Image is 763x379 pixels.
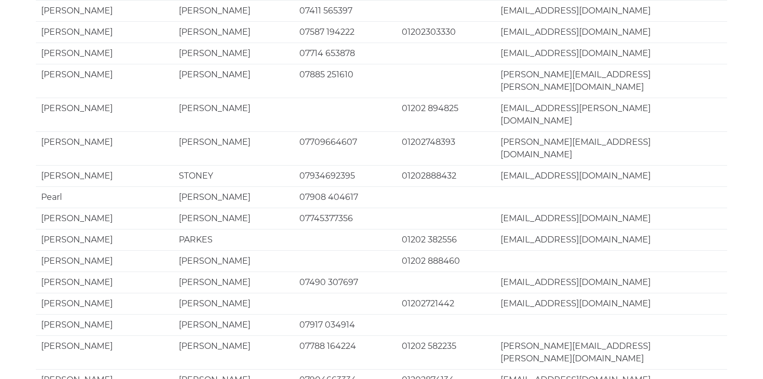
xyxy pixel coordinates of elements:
td: [PERSON_NAME] [36,229,174,250]
td: 07885 251610 [294,64,396,98]
td: [PERSON_NAME] [174,293,294,314]
td: STONEY [174,165,294,186]
td: [PERSON_NAME] [36,64,174,98]
td: [PERSON_NAME] [36,272,174,293]
td: [PERSON_NAME] [174,21,294,43]
td: 07745377356 [294,208,396,229]
td: [PERSON_NAME] [174,250,294,272]
td: [EMAIL_ADDRESS][DOMAIN_NAME] [495,165,727,186]
td: 01202 888460 [397,250,496,272]
td: 07490 307697 [294,272,396,293]
td: [PERSON_NAME][EMAIL_ADDRESS][PERSON_NAME][DOMAIN_NAME] [495,64,727,98]
td: [PERSON_NAME] [36,21,174,43]
td: [PERSON_NAME] [174,131,294,165]
td: [PERSON_NAME] [174,43,294,64]
td: PARKES [174,229,294,250]
td: [PERSON_NAME] [36,293,174,314]
td: 07709664607 [294,131,396,165]
td: [EMAIL_ADDRESS][DOMAIN_NAME] [495,208,727,229]
td: [PERSON_NAME] [36,250,174,272]
td: [PERSON_NAME] [36,43,174,64]
td: [PERSON_NAME][EMAIL_ADDRESS][DOMAIN_NAME] [495,131,727,165]
td: [PERSON_NAME] [174,314,294,335]
td: 07908 404617 [294,186,396,208]
td: 01202 582235 [397,335,496,369]
td: [EMAIL_ADDRESS][DOMAIN_NAME] [495,293,727,314]
td: 07917 034914 [294,314,396,335]
td: [PERSON_NAME] [36,131,174,165]
td: 01202888432 [397,165,496,186]
td: 01202 382556 [397,229,496,250]
td: 01202748393 [397,131,496,165]
td: 01202 894825 [397,98,496,131]
td: [PERSON_NAME] [174,208,294,229]
td: 07788 164224 [294,335,396,369]
td: [PERSON_NAME] [36,208,174,229]
td: [PERSON_NAME][EMAIL_ADDRESS][PERSON_NAME][DOMAIN_NAME] [495,335,727,369]
td: [EMAIL_ADDRESS][PERSON_NAME][DOMAIN_NAME] [495,98,727,131]
td: [PERSON_NAME] [36,335,174,369]
td: [PERSON_NAME] [174,98,294,131]
td: [PERSON_NAME] [174,64,294,98]
td: 01202303330 [397,21,496,43]
td: [PERSON_NAME] [174,186,294,208]
td: [EMAIL_ADDRESS][DOMAIN_NAME] [495,229,727,250]
td: [EMAIL_ADDRESS][DOMAIN_NAME] [495,272,727,293]
td: 07587 194222 [294,21,396,43]
td: 01202721442 [397,293,496,314]
td: [PERSON_NAME] [174,335,294,369]
td: 07714 653878 [294,43,396,64]
td: [PERSON_NAME] [36,314,174,335]
td: Pearl [36,186,174,208]
td: [PERSON_NAME] [36,165,174,186]
td: [PERSON_NAME] [36,98,174,131]
td: [PERSON_NAME] [174,272,294,293]
td: [EMAIL_ADDRESS][DOMAIN_NAME] [495,21,727,43]
td: [EMAIL_ADDRESS][DOMAIN_NAME] [495,43,727,64]
td: 07934692395 [294,165,396,186]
